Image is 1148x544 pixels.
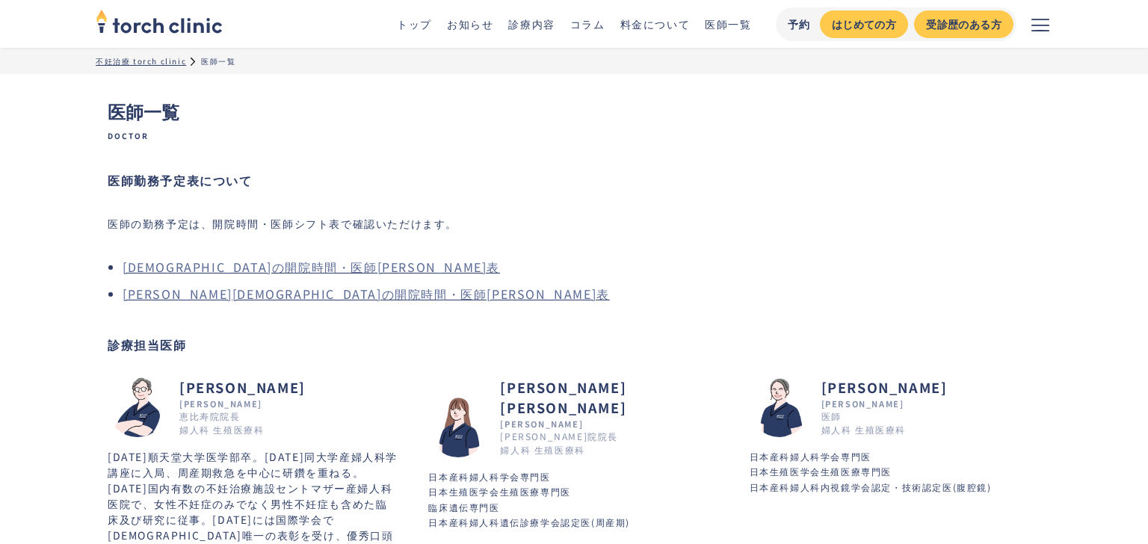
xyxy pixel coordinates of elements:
p: 日本産科婦人科学会専門医 日本生殖医学会生殖医療専門医 臨床遺伝専門医 日本産科婦人科遺伝診療学会認定医(周産期) [428,469,719,531]
a: [DEMOGRAPHIC_DATA]の開院時間・医師[PERSON_NAME]表 [123,258,500,276]
a: 料金について [620,16,691,31]
p: 日本産科婦人科学会専門医 日本生殖医学会生殖医療専門医 日本産科婦人科内視鏡学会認定・技術認定医(腹腔鏡) [750,449,992,495]
h2: [PERSON_NAME] [821,377,948,398]
div: 医師 婦人科 生殖医療科 [821,409,906,436]
div: [PERSON_NAME] [500,418,719,430]
a: 診療内容 [508,16,555,31]
a: 不妊治療 torch clinic [96,55,186,67]
div: 受診歴のある方 [926,16,1002,32]
h2: 医師勤務予定表について [108,171,1040,189]
h2: 診療担当医師 [108,336,1040,353]
div: [PERSON_NAME] [821,398,948,410]
img: 森嶋 かほる [750,377,809,437]
h1: 医師一覧 [108,98,1040,141]
a: コラム [570,16,605,31]
h2: [PERSON_NAME] [179,377,306,398]
div: [PERSON_NAME] [179,398,306,410]
div: [PERSON_NAME]院院長 婦人科 生殖医療科 [500,430,618,457]
p: 医師の勤務予定は、開院時間・医師シフト表で確認いただけます。 [108,213,457,234]
img: torch clinic [96,4,223,37]
div: 医師一覧 [201,55,235,67]
a: お知らせ [447,16,493,31]
div: 予約 [788,16,811,32]
a: [PERSON_NAME][DEMOGRAPHIC_DATA]の開院時間・医師[PERSON_NAME]表 [123,285,610,303]
img: 市山 卓彦 [108,377,167,437]
a: home [96,10,223,37]
h2: [PERSON_NAME] [PERSON_NAME] [500,377,719,418]
a: はじめての方 [820,10,908,38]
span: Doctor [108,131,1040,141]
a: 受診歴のある方 [914,10,1013,38]
a: [PERSON_NAME] [PERSON_NAME][PERSON_NAME][PERSON_NAME]院院長 婦人科 生殖医療科町田 真雄子町田 真雄子日本産科婦人科学会専門医 日本生殖医学... [428,377,719,538]
img: 町田 真雄子 [428,398,488,457]
a: トップ [397,16,432,31]
div: 恵比寿院院長 婦人科 生殖医療科 [179,409,264,436]
div: はじめての方 [832,16,896,32]
a: 医師一覧 [705,16,751,31]
a: [PERSON_NAME][PERSON_NAME]医師 婦人科 生殖医療科森嶋 かほる森嶋 かほる日本産科婦人科学会専門医 日本生殖医学会生殖医療専門医 日本産科婦人科内視鏡学会認定・技術認定... [750,377,992,503]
